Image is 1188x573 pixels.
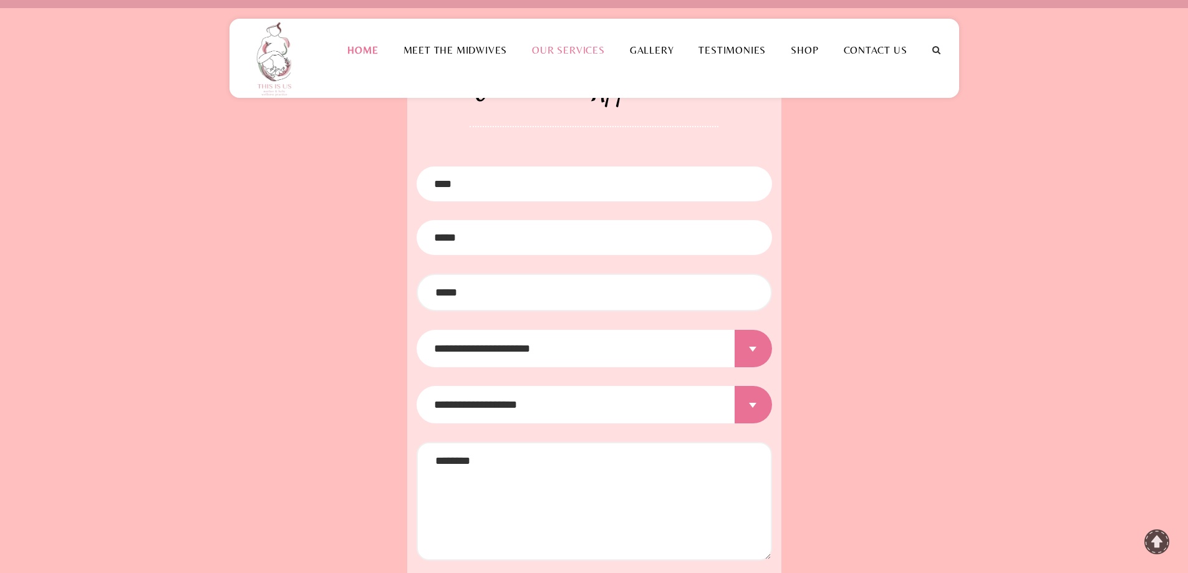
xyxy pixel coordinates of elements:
a: Our Services [519,44,617,56]
a: Meet the Midwives [391,44,520,56]
a: Gallery [617,44,687,56]
img: This is us practice [248,19,304,98]
a: To Top [1144,529,1169,554]
a: Home [335,44,390,56]
a: Contact Us [831,44,920,56]
a: Shop [778,44,831,56]
a: Testimonies [686,44,778,56]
